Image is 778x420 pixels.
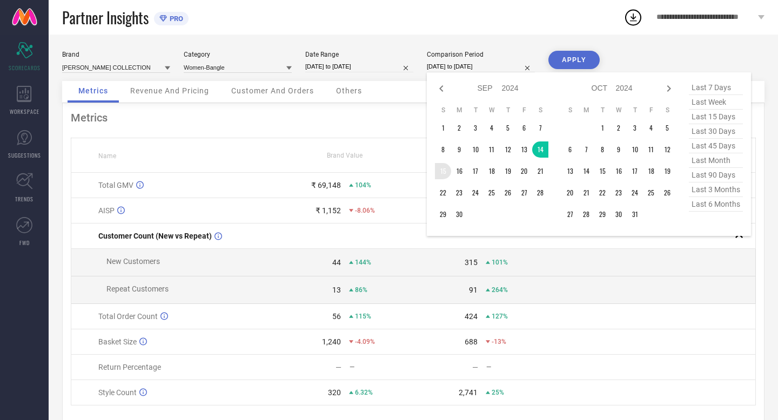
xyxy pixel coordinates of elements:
td: Fri Oct 04 2024 [643,120,659,136]
td: Mon Sep 02 2024 [451,120,467,136]
td: Mon Sep 09 2024 [451,141,467,158]
div: ₹ 69,148 [311,181,341,189]
span: last 15 days [689,110,743,124]
span: 104% [355,181,371,189]
input: Select date range [305,61,413,72]
div: — [486,363,549,371]
span: Revenue And Pricing [130,86,209,95]
span: Customer And Orders [231,86,314,95]
th: Friday [516,106,532,114]
td: Tue Sep 10 2024 [467,141,484,158]
span: Style Count [98,388,137,397]
span: last 45 days [689,139,743,153]
span: 115% [355,313,371,320]
td: Fri Oct 25 2024 [643,185,659,201]
td: Sun Oct 27 2024 [562,206,578,222]
td: Sun Oct 06 2024 [562,141,578,158]
td: Sat Oct 19 2024 [659,163,675,179]
span: Total GMV [98,181,133,189]
td: Sat Sep 07 2024 [532,120,548,136]
td: Fri Sep 20 2024 [516,163,532,179]
div: 91 [469,286,478,294]
td: Thu Oct 17 2024 [627,163,643,179]
div: — [336,363,341,371]
div: 56 [332,312,341,321]
td: Fri Oct 11 2024 [643,141,659,158]
td: Mon Sep 30 2024 [451,206,467,222]
span: 25% [492,389,504,396]
td: Thu Sep 12 2024 [500,141,516,158]
td: Sat Oct 12 2024 [659,141,675,158]
div: Metrics [71,111,756,124]
td: Sat Oct 26 2024 [659,185,675,201]
th: Saturday [532,106,548,114]
td: Fri Oct 18 2024 [643,163,659,179]
div: — [472,363,478,371]
td: Wed Sep 04 2024 [484,120,500,136]
span: 264% [492,286,508,294]
td: Sat Sep 21 2024 [532,163,548,179]
span: Name [98,152,116,160]
div: Next month [662,82,675,95]
td: Sat Oct 05 2024 [659,120,675,136]
span: WORKSPACE [10,107,39,116]
span: last 90 days [689,168,743,182]
span: -13% [492,338,506,346]
td: Wed Sep 25 2024 [484,185,500,201]
div: ₹ 1,152 [316,206,341,215]
div: 320 [328,388,341,397]
td: Sat Sep 14 2024 [532,141,548,158]
td: Thu Oct 24 2024 [627,185,643,201]
span: -8.06% [355,207,375,214]
td: Wed Oct 30 2024 [611,206,627,222]
td: Wed Oct 23 2024 [611,185,627,201]
span: SUGGESTIONS [8,151,41,159]
span: last week [689,95,743,110]
th: Friday [643,106,659,114]
td: Fri Sep 27 2024 [516,185,532,201]
span: last 30 days [689,124,743,139]
div: Comparison Period [427,51,535,58]
span: Brand Value [327,152,363,159]
span: 6.32% [355,389,373,396]
td: Wed Oct 02 2024 [611,120,627,136]
div: Open download list [623,8,643,27]
td: Tue Sep 24 2024 [467,185,484,201]
span: TRENDS [15,195,33,203]
th: Tuesday [467,106,484,114]
span: Return Percentage [98,363,161,371]
span: last 6 months [689,197,743,212]
input: Select comparison period [427,61,535,72]
span: Metrics [78,86,108,95]
th: Wednesday [611,106,627,114]
th: Wednesday [484,106,500,114]
span: -4.09% [355,338,375,346]
span: Partner Insights [62,6,149,29]
th: Thursday [627,106,643,114]
td: Tue Oct 29 2024 [594,206,611,222]
td: Thu Sep 26 2024 [500,185,516,201]
th: Thursday [500,106,516,114]
td: Sun Oct 20 2024 [562,185,578,201]
td: Tue Sep 03 2024 [467,120,484,136]
div: 1,240 [322,337,341,346]
div: Previous month [435,82,448,95]
td: Tue Oct 08 2024 [594,141,611,158]
span: 86% [355,286,367,294]
td: Tue Sep 17 2024 [467,163,484,179]
td: Mon Sep 23 2024 [451,185,467,201]
div: 2,741 [459,388,478,397]
span: New Customers [106,257,160,266]
td: Sun Oct 13 2024 [562,163,578,179]
td: Wed Oct 16 2024 [611,163,627,179]
td: Sun Sep 08 2024 [435,141,451,158]
th: Saturday [659,106,675,114]
span: Others [336,86,362,95]
td: Tue Oct 22 2024 [594,185,611,201]
th: Monday [451,106,467,114]
td: Thu Oct 31 2024 [627,206,643,222]
td: Fri Sep 13 2024 [516,141,532,158]
td: Wed Sep 11 2024 [484,141,500,158]
span: PRO [167,15,183,23]
td: Fri Sep 06 2024 [516,120,532,136]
